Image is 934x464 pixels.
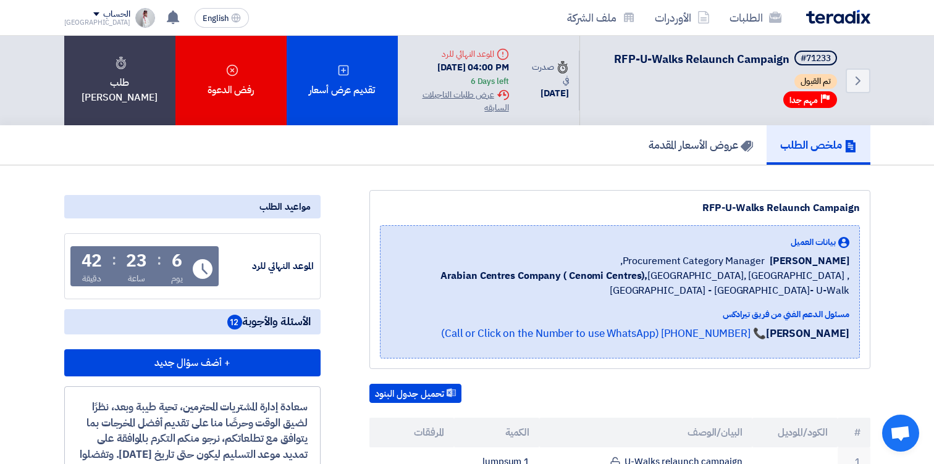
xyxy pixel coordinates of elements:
[752,418,838,447] th: الكود/الموديل
[780,138,857,152] h5: ملخص الطلب
[794,74,837,89] span: تم القبول
[408,88,509,114] div: عرض طلبات التاجيلات السابقه
[369,418,455,447] th: المرفقات
[221,259,314,273] div: الموعد النهائي للرد
[408,48,509,60] div: الموعد النهائي للرد
[171,272,183,285] div: يوم
[806,10,870,24] img: Teradix logo
[227,315,242,329] span: 12
[635,125,767,165] a: عروض الأسعار المقدمة
[103,9,130,20] div: الحساب
[767,125,870,165] a: ملخص الطلب
[454,418,539,447] th: الكمية
[380,201,860,215] div: RFP-U-Walks Relaunch Campaign
[529,60,569,86] div: صدرت في
[82,272,101,285] div: دقيقة
[529,86,569,101] div: [DATE]
[645,3,720,32] a: الأوردرات
[195,8,249,28] button: English
[203,14,229,23] span: English
[64,349,321,376] button: + أضف سؤال جديد
[882,415,919,452] div: فتح المحادثة
[64,195,321,218] div: مواعيد الطلب
[369,384,461,404] button: تحميل جدول البنود
[126,252,147,270] div: 23
[766,326,849,341] strong: [PERSON_NAME]
[157,249,161,271] div: :
[557,3,645,32] a: ملف الشركة
[135,8,155,28] img: BDDAEEFDDACDAEA_1756647670177.jpeg
[838,418,870,447] th: #
[620,254,765,268] span: Procurement Category Manager,
[287,36,398,125] div: تقديم عرض أسعار
[789,94,818,106] span: مهم جدا
[408,60,509,88] div: [DATE] 04:00 PM
[82,252,103,270] div: 42
[227,314,311,329] span: الأسئلة والأجوبة
[649,138,753,152] h5: عروض الأسعار المقدمة
[64,36,175,125] div: طلب [PERSON_NAME]
[614,51,839,68] h5: RFP-U-Walks Relaunch Campaign
[471,75,509,88] div: 6 Days left
[175,36,287,125] div: رفض الدعوة
[720,3,791,32] a: الطلبات
[172,252,182,270] div: 6
[64,19,130,26] div: [GEOGRAPHIC_DATA]
[770,254,849,268] span: [PERSON_NAME]
[440,268,647,283] b: Arabian Centres Company ( Cenomi Centres),
[128,272,146,285] div: ساعة
[390,308,849,321] div: مسئول الدعم الفني من فريق تيرادكس
[539,418,752,447] th: البيان/الوصف
[390,268,849,298] span: [GEOGRAPHIC_DATA], [GEOGRAPHIC_DATA] ,[GEOGRAPHIC_DATA] - [GEOGRAPHIC_DATA]- U-Walk
[441,326,766,341] a: 📞 [PHONE_NUMBER] (Call or Click on the Number to use WhatsApp)
[801,54,831,63] div: #71233
[112,249,116,271] div: :
[791,236,836,249] span: بيانات العميل
[614,51,789,67] span: RFP-U-Walks Relaunch Campaign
